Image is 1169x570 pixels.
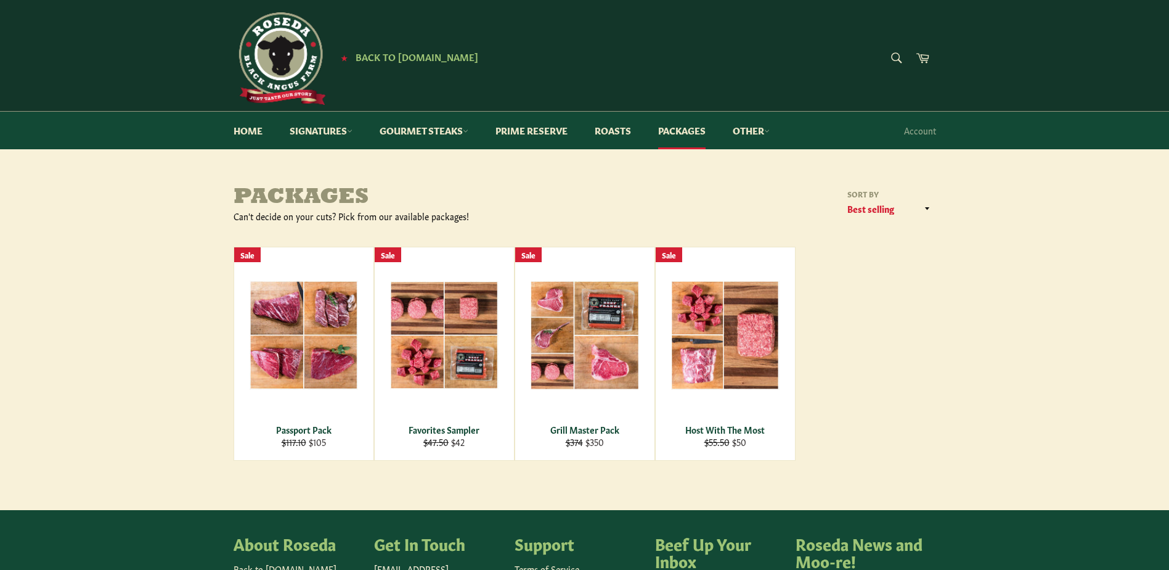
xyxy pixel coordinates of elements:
h4: About Roseda [234,535,362,552]
a: Account [898,112,942,149]
s: $47.50 [423,436,449,448]
div: Host With The Most [663,424,787,436]
h1: Packages [234,186,585,210]
div: Sale [656,247,682,263]
a: Roasts [582,112,643,149]
div: $42 [382,436,506,448]
div: $350 [523,436,646,448]
span: ★ [341,52,348,62]
div: Favorites Sampler [382,424,506,436]
img: Favorites Sampler [390,281,499,389]
a: Prime Reserve [483,112,580,149]
a: Gourmet Steaks [367,112,481,149]
s: $117.10 [282,436,306,448]
h4: Support [515,535,643,552]
div: Can't decide on your cuts? Pick from our available packages! [234,210,585,222]
div: Sale [234,247,261,263]
s: $55.50 [704,436,730,448]
img: Passport Pack [250,281,358,389]
a: Packages [646,112,718,149]
a: Host With The Most Host With The Most $55.50 $50 [655,247,796,461]
div: $105 [242,436,365,448]
span: Back to [DOMAIN_NAME] [356,50,478,63]
div: Sale [375,247,401,263]
a: Passport Pack Passport Pack $117.10 $105 [234,247,374,461]
s: $374 [566,436,583,448]
div: Passport Pack [242,424,365,436]
a: ★ Back to [DOMAIN_NAME] [335,52,478,62]
a: Home [221,112,275,149]
h4: Roseda News and Moo-re! [796,535,924,569]
a: Signatures [277,112,365,149]
div: Grill Master Pack [523,424,646,436]
img: Grill Master Pack [531,281,639,390]
div: Sale [515,247,542,263]
a: Favorites Sampler Favorites Sampler $47.50 $42 [374,247,515,461]
h4: Get In Touch [374,535,502,552]
a: Other [720,112,782,149]
label: Sort by [844,189,936,199]
h4: Beef Up Your Inbox [655,535,783,569]
div: $50 [663,436,787,448]
img: Roseda Beef [234,12,326,105]
a: Grill Master Pack Grill Master Pack $374 $350 [515,247,655,461]
img: Host With The Most [671,281,780,390]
